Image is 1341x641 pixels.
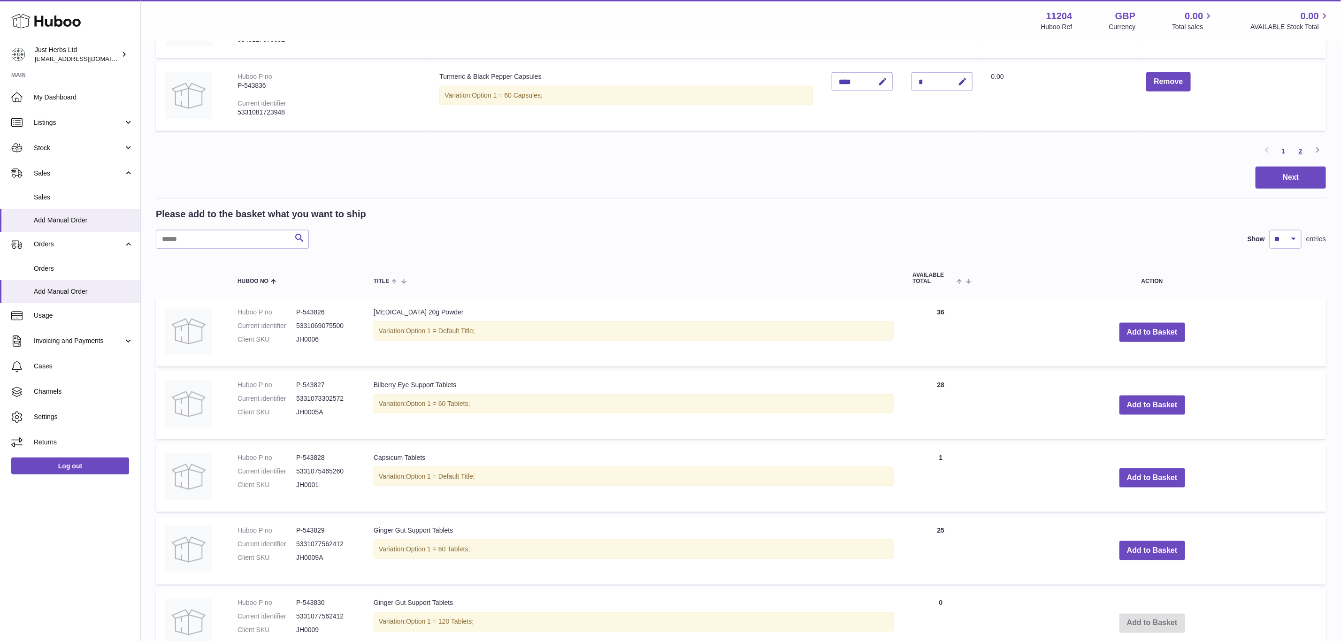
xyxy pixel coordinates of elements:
[34,169,123,178] span: Sales
[430,63,822,131] td: Turmeric & Black Pepper Capsules
[364,371,903,439] td: Bilberry Eye Support Tablets
[296,526,355,535] dd: P-543829
[296,453,355,462] dd: P-543828
[1115,10,1135,23] strong: GBP
[238,381,296,389] dt: Huboo P no
[238,394,296,403] dt: Current identifier
[34,412,133,421] span: Settings
[296,626,355,635] dd: JH0009
[903,517,978,585] td: 25
[1275,143,1292,160] a: 1
[238,81,421,90] div: P-543836
[11,47,25,61] img: internalAdmin-11204@internal.huboo.com
[903,444,978,512] td: 1
[439,86,812,105] div: Variation:
[1146,72,1190,92] button: Remove
[165,72,212,119] img: Turmeric & Black Pepper Capsules
[238,540,296,549] dt: Current identifier
[34,362,133,371] span: Cases
[1119,541,1185,560] button: Add to Basket
[406,618,474,626] span: Option 1 = 120 Tablets;
[238,108,421,117] div: 5331081723948
[238,612,296,621] dt: Current identifier
[238,553,296,562] dt: Client SKU
[296,540,355,549] dd: 5331077562412
[34,311,133,320] span: Usage
[978,263,1326,294] th: Action
[238,626,296,635] dt: Client SKU
[35,46,119,63] div: Just Herbs Ltd
[11,458,129,474] a: Log out
[406,400,470,407] span: Option 1 = 60 Tablets;
[238,99,286,107] div: Current identifier
[1119,323,1185,342] button: Add to Basket
[238,599,296,608] dt: Huboo P no
[296,308,355,317] dd: P-543826
[1292,143,1309,160] a: 2
[374,540,894,559] div: Variation:
[296,467,355,476] dd: 5331075465260
[238,278,268,284] span: Huboo no
[34,193,133,202] span: Sales
[296,612,355,621] dd: 5331077562412
[296,599,355,608] dd: P-543830
[406,545,470,553] span: Option 1 = 60 Tablets;
[364,298,903,366] td: [MEDICAL_DATA] 20g Powder
[1109,23,1136,31] div: Currency
[34,438,133,447] span: Returns
[1306,235,1326,244] span: entries
[364,517,903,585] td: Ginger Gut Support Tablets
[1119,396,1185,415] button: Add to Basket
[1250,23,1330,31] span: AVAILABLE Stock Total
[296,321,355,330] dd: 5331069075500
[374,394,894,413] div: Variation:
[296,553,355,562] dd: JH0009A
[34,240,123,249] span: Orders
[238,335,296,344] dt: Client SKU
[238,408,296,417] dt: Client SKU
[296,394,355,403] dd: 5331073302572
[1185,10,1203,23] span: 0.00
[1172,23,1214,31] span: Total sales
[165,526,212,573] img: Ginger Gut Support Tablets
[1119,468,1185,488] button: Add to Basket
[165,308,212,355] img: 5-HTP 20g Powder
[34,287,133,296] span: Add Manual Order
[34,118,123,127] span: Listings
[406,327,475,335] span: Option 1 = Default Title;
[1256,167,1326,189] button: Next
[374,278,389,284] span: Title
[296,408,355,417] dd: JH0005A
[34,93,133,102] span: My Dashboard
[165,381,212,427] img: Bilberry Eye Support Tablets
[238,73,272,80] div: Huboo P no
[238,481,296,489] dt: Client SKU
[1172,10,1214,31] a: 0.00 Total sales
[374,467,894,486] div: Variation:
[238,321,296,330] dt: Current identifier
[35,55,138,62] span: [EMAIL_ADDRESS][DOMAIN_NAME]
[903,371,978,439] td: 28
[374,612,894,632] div: Variation:
[165,453,212,500] img: Capsicum Tablets
[374,321,894,341] div: Variation:
[34,144,123,153] span: Stock
[991,73,1004,80] span: 0.00
[1248,235,1265,244] label: Show
[472,92,543,99] span: Option 1 = 60 Capsules;
[296,335,355,344] dd: JH0006
[406,473,475,480] span: Option 1 = Default Title;
[912,272,954,284] span: AVAILABLE Total
[296,481,355,489] dd: JH0001
[34,336,123,345] span: Invoicing and Payments
[238,467,296,476] dt: Current identifier
[1041,23,1073,31] div: Huboo Ref
[34,264,133,273] span: Orders
[34,387,133,396] span: Channels
[34,216,133,225] span: Add Manual Order
[238,453,296,462] dt: Huboo P no
[903,298,978,366] td: 36
[238,308,296,317] dt: Huboo P no
[1250,10,1330,31] a: 0.00 AVAILABLE Stock Total
[296,381,355,389] dd: P-543827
